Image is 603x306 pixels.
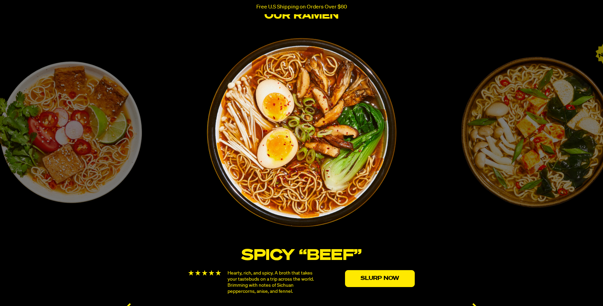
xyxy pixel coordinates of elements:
a: Slurp Now [345,270,415,287]
p: Free U.S Shipping on Orders Over $60 [256,4,347,10]
p: Hearty, rich, and spicy. A broth that takes your tastebuds on a trip across the world. Brimming w... [228,270,317,294]
h3: Spicy “Beef” [184,248,419,263]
